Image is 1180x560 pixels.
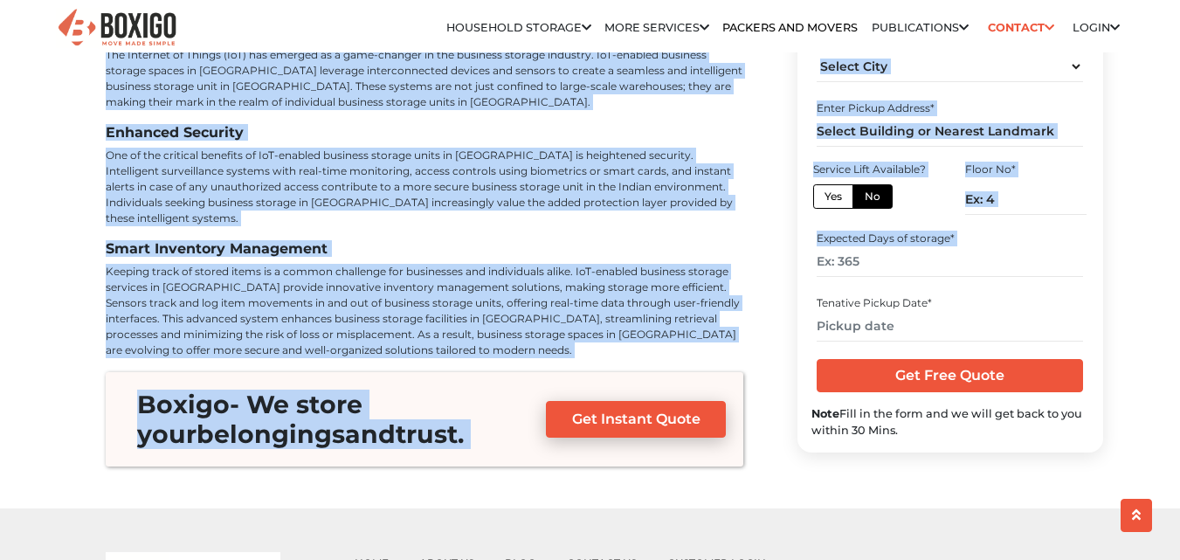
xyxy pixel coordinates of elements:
[396,419,464,449] span: trust.
[817,231,1083,246] div: Expected Days of storage
[1121,499,1152,532] button: scroll up
[106,47,743,110] p: The Internet of Things (IoT) has emerged as a game-changer in the business storage industry. IoT-...
[965,162,1086,177] div: Floor No
[546,401,727,438] a: Get Instant Quote
[872,21,969,34] a: Publications
[123,390,514,449] h3: - We store your and
[604,21,709,34] a: More services
[197,419,345,449] span: belongings
[817,360,1083,393] input: Get Free Quote
[722,21,858,34] a: Packers and Movers
[817,246,1083,277] input: Ex: 365
[106,240,743,257] h3: Smart Inventory Management
[817,116,1083,147] input: Select Building or Nearest Landmark
[106,124,743,141] h3: Enhanced Security
[811,407,839,420] b: Note
[817,311,1083,342] input: Pickup date
[965,184,1086,215] input: Ex: 4
[813,184,853,209] label: Yes
[811,405,1089,439] div: Fill in the form and we will get back to you within 30 Mins.
[1073,21,1120,34] a: Login
[446,21,591,34] a: Household Storage
[852,184,893,209] label: No
[813,162,934,177] div: Service Lift Available?
[56,7,178,50] img: Boxigo
[106,148,743,226] p: One of the critical benefits of IoT-enabled business storage units in [GEOGRAPHIC_DATA] is height...
[137,390,230,419] span: Boxigo
[817,295,1083,311] div: Tenative Pickup Date
[817,100,1083,116] div: Enter Pickup Address
[106,264,743,358] p: Keeping track of stored items is a common challenge for businesses and individuals alike. IoT-ena...
[982,14,1059,41] a: Contact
